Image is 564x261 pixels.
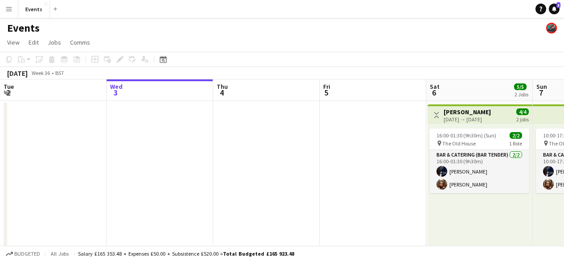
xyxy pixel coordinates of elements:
[7,38,20,46] span: View
[29,70,52,76] span: Week 36
[66,37,94,48] a: Comms
[428,87,440,98] span: 6
[4,249,41,259] button: Budgeted
[25,37,42,48] a: Edit
[516,108,529,115] span: 4/4
[429,150,529,193] app-card-role: Bar & Catering (Bar Tender)2/216:00-01:30 (9h30m)[PERSON_NAME][PERSON_NAME]
[55,70,64,76] div: BST
[44,37,65,48] a: Jobs
[223,250,294,257] span: Total Budgeted £165 923.48
[536,83,547,91] span: Sun
[49,250,70,257] span: All jobs
[29,38,39,46] span: Edit
[429,128,529,193] app-job-card: 16:00-01:30 (9h30m) (Sun)2/2 The Old House1 RoleBar & Catering (Bar Tender)2/216:00-01:30 (9h30m)...
[546,23,557,33] app-user-avatar: Dom Roche
[556,2,560,8] span: 3
[322,87,330,98] span: 5
[78,250,294,257] div: Salary £165 353.48 + Expenses £50.00 + Subsistence £520.00 =
[2,87,14,98] span: 2
[109,87,123,98] span: 3
[70,38,90,46] span: Comms
[7,21,40,35] h1: Events
[48,38,61,46] span: Jobs
[217,83,228,91] span: Thu
[514,83,527,90] span: 5/5
[436,132,496,139] span: 16:00-01:30 (9h30m) (Sun)
[4,83,14,91] span: Tue
[510,132,522,139] span: 2/2
[509,140,522,147] span: 1 Role
[442,140,476,147] span: The Old House
[323,83,330,91] span: Fri
[110,83,123,91] span: Wed
[444,108,491,116] h3: [PERSON_NAME]
[549,4,560,14] a: 3
[535,87,547,98] span: 7
[18,0,50,18] button: Events
[7,69,28,78] div: [DATE]
[4,37,23,48] a: View
[515,91,528,98] div: 2 Jobs
[444,116,491,123] div: [DATE] → [DATE]
[14,251,40,257] span: Budgeted
[516,115,529,123] div: 2 jobs
[215,87,228,98] span: 4
[430,83,440,91] span: Sat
